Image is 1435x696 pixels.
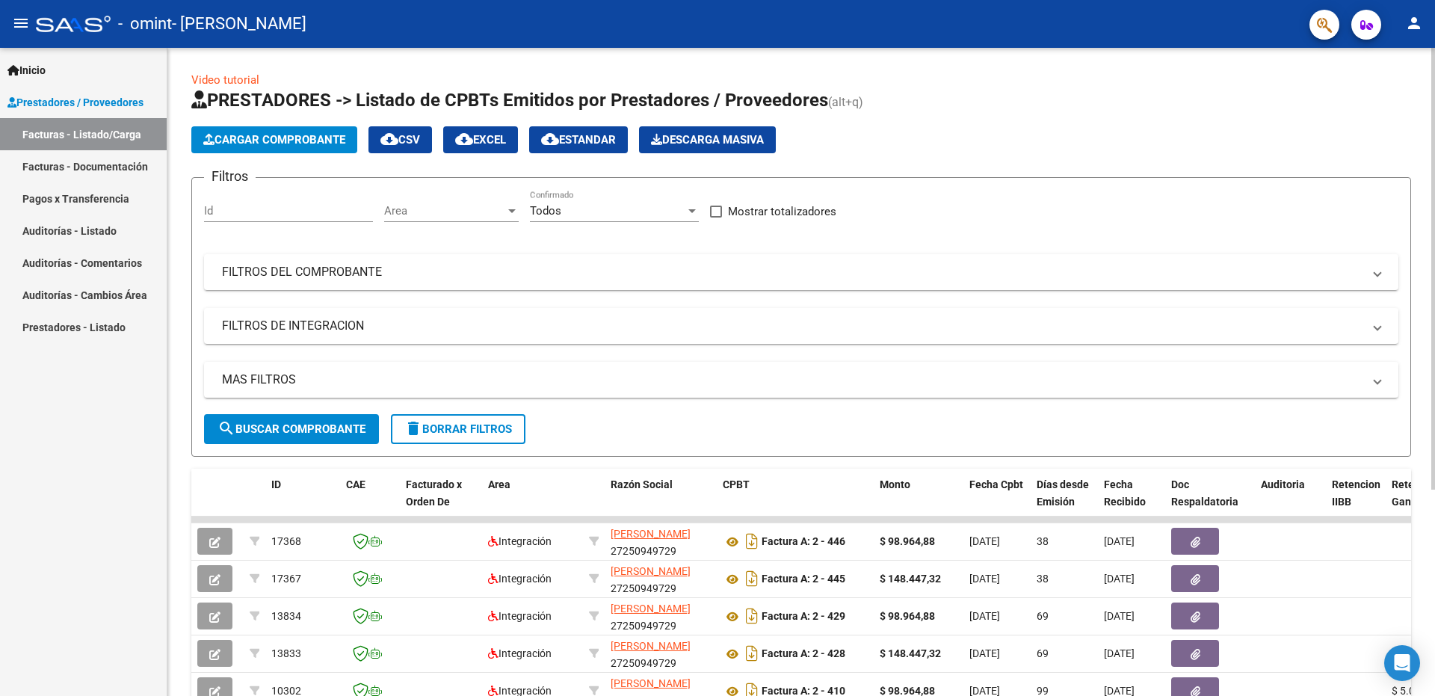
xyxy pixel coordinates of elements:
[217,419,235,437] mat-icon: search
[762,573,845,585] strong: Factura A: 2 - 445
[717,469,874,535] datatable-header-cell: CPBT
[1104,647,1135,659] span: [DATE]
[611,528,691,540] span: [PERSON_NAME]
[1037,478,1089,508] span: Días desde Emisión
[1255,469,1326,535] datatable-header-cell: Auditoria
[455,130,473,148] mat-icon: cloud_download
[880,535,935,547] strong: $ 98.964,88
[7,62,46,78] span: Inicio
[172,7,306,40] span: - [PERSON_NAME]
[1037,647,1049,659] span: 69
[404,422,512,436] span: Borrar Filtros
[1037,573,1049,585] span: 38
[204,166,256,187] h3: Filtros
[406,478,462,508] span: Facturado x Orden De
[1384,645,1420,681] div: Open Intercom Messenger
[204,254,1398,290] mat-expansion-panel-header: FILTROS DEL COMPROBANTE
[443,126,518,153] button: EXCEL
[204,414,379,444] button: Buscar Comprobante
[639,126,776,153] button: Descarga Masiva
[222,264,1363,280] mat-panel-title: FILTROS DEL COMPROBANTE
[1098,469,1165,535] datatable-header-cell: Fecha Recibido
[400,469,482,535] datatable-header-cell: Facturado x Orden De
[488,610,552,622] span: Integración
[265,469,340,535] datatable-header-cell: ID
[271,573,301,585] span: 17367
[723,478,750,490] span: CPBT
[217,422,365,436] span: Buscar Comprobante
[742,604,762,628] i: Descargar documento
[639,126,776,153] app-download-masive: Descarga masiva de comprobantes (adjuntos)
[191,73,259,87] a: Video tutorial
[118,7,172,40] span: - omint
[488,573,552,585] span: Integración
[541,130,559,148] mat-icon: cloud_download
[204,308,1398,344] mat-expansion-panel-header: FILTROS DE INTEGRACION
[271,610,301,622] span: 13834
[1037,610,1049,622] span: 69
[969,535,1000,547] span: [DATE]
[1405,14,1423,32] mat-icon: person
[874,469,963,535] datatable-header-cell: Monto
[1171,478,1238,508] span: Doc Respaldatoria
[880,647,941,659] strong: $ 148.447,32
[651,133,764,147] span: Descarga Masiva
[762,536,845,548] strong: Factura A: 2 - 446
[1104,610,1135,622] span: [DATE]
[742,529,762,553] i: Descargar documento
[969,478,1023,490] span: Fecha Cpbt
[762,648,845,660] strong: Factura A: 2 - 428
[203,133,345,147] span: Cargar Comprobante
[222,372,1363,388] mat-panel-title: MAS FILTROS
[404,419,422,437] mat-icon: delete
[1261,478,1305,490] span: Auditoria
[880,573,941,585] strong: $ 148.447,32
[391,414,525,444] button: Borrar Filtros
[611,638,711,669] div: 27250949729
[7,94,143,111] span: Prestadores / Proveedores
[191,126,357,153] button: Cargar Comprobante
[1332,478,1380,508] span: Retencion IIBB
[742,641,762,665] i: Descargar documento
[611,677,691,689] span: [PERSON_NAME]
[611,600,711,632] div: 27250949729
[191,90,828,111] span: PRESTADORES -> Listado de CPBTs Emitidos por Prestadores / Proveedores
[605,469,717,535] datatable-header-cell: Razón Social
[488,535,552,547] span: Integración
[742,567,762,591] i: Descargar documento
[728,203,836,221] span: Mostrar totalizadores
[611,526,711,557] div: 27250949729
[541,133,616,147] span: Estandar
[1037,535,1049,547] span: 38
[529,126,628,153] button: Estandar
[1104,478,1146,508] span: Fecha Recibido
[969,573,1000,585] span: [DATE]
[611,640,691,652] span: [PERSON_NAME]
[762,611,845,623] strong: Factura A: 2 - 429
[1104,535,1135,547] span: [DATE]
[271,478,281,490] span: ID
[611,478,673,490] span: Razón Social
[380,130,398,148] mat-icon: cloud_download
[1031,469,1098,535] datatable-header-cell: Días desde Emisión
[384,204,505,218] span: Area
[828,95,863,109] span: (alt+q)
[969,647,1000,659] span: [DATE]
[488,647,552,659] span: Integración
[880,478,910,490] span: Monto
[222,318,1363,334] mat-panel-title: FILTROS DE INTEGRACION
[880,610,935,622] strong: $ 98.964,88
[346,478,365,490] span: CAE
[611,563,711,594] div: 27250949729
[1326,469,1386,535] datatable-header-cell: Retencion IIBB
[455,133,506,147] span: EXCEL
[271,535,301,547] span: 17368
[368,126,432,153] button: CSV
[611,603,691,615] span: [PERSON_NAME]
[963,469,1031,535] datatable-header-cell: Fecha Cpbt
[340,469,400,535] datatable-header-cell: CAE
[969,610,1000,622] span: [DATE]
[12,14,30,32] mat-icon: menu
[530,204,561,218] span: Todos
[482,469,583,535] datatable-header-cell: Area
